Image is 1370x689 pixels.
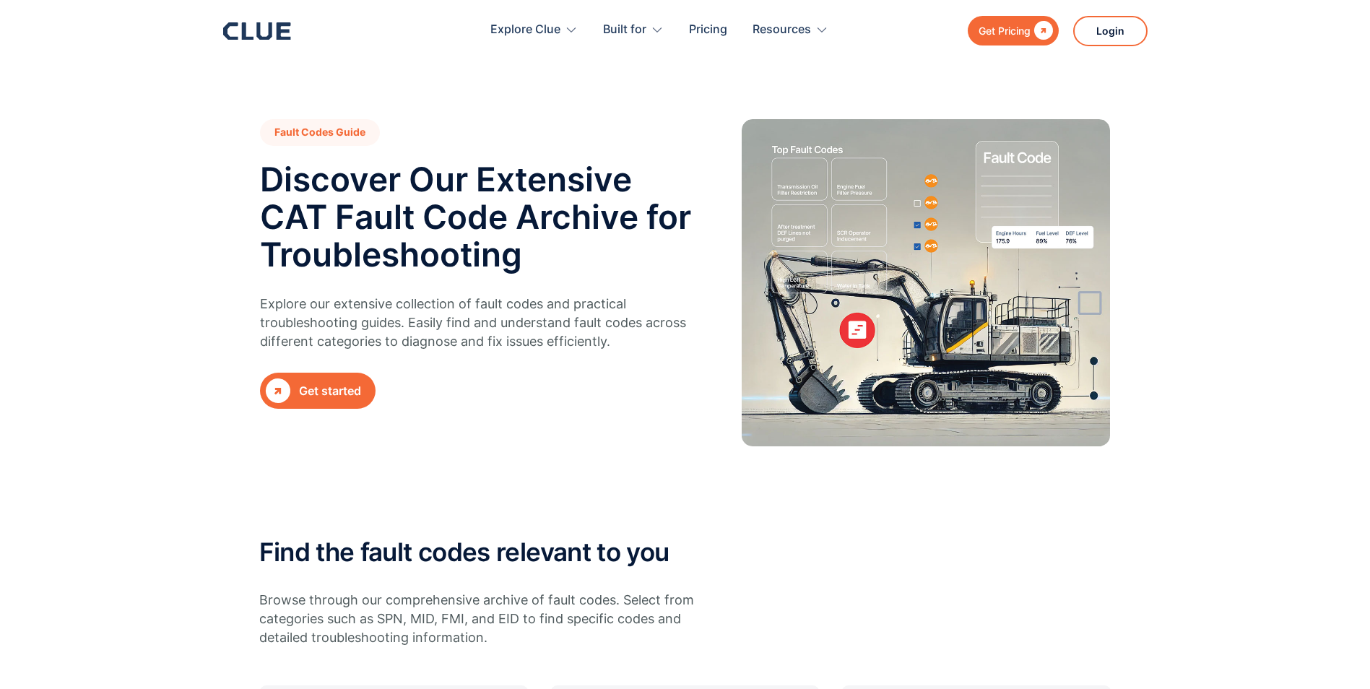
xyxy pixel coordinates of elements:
[1031,22,1053,40] div: 
[299,382,361,400] div: Get started
[490,7,578,53] div: Explore Clue
[259,591,696,647] p: Browse through our comprehensive archive of fault codes. Select from categories such as SPN, MID,...
[260,160,706,273] h2: Discover Our Extensive CAT Fault Code Archive for Troubleshooting
[260,295,697,351] p: Explore our extensive collection of fault codes and practical troubleshooting guides. Easily find...
[979,22,1031,40] div: Get Pricing
[260,373,376,409] a: Get started
[260,119,380,146] h1: Fault Codes Guide
[1073,16,1148,46] a: Login
[266,378,290,403] div: 
[753,7,811,53] div: Resources
[689,7,727,53] a: Pricing
[753,7,828,53] div: Resources
[259,538,1111,566] h2: Find the fault codes relevant to you
[968,16,1059,45] a: Get Pricing
[490,7,560,53] div: Explore Clue
[603,7,646,53] div: Built for
[603,7,664,53] div: Built for
[742,119,1110,446] img: hero image for caterpillar fault codes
